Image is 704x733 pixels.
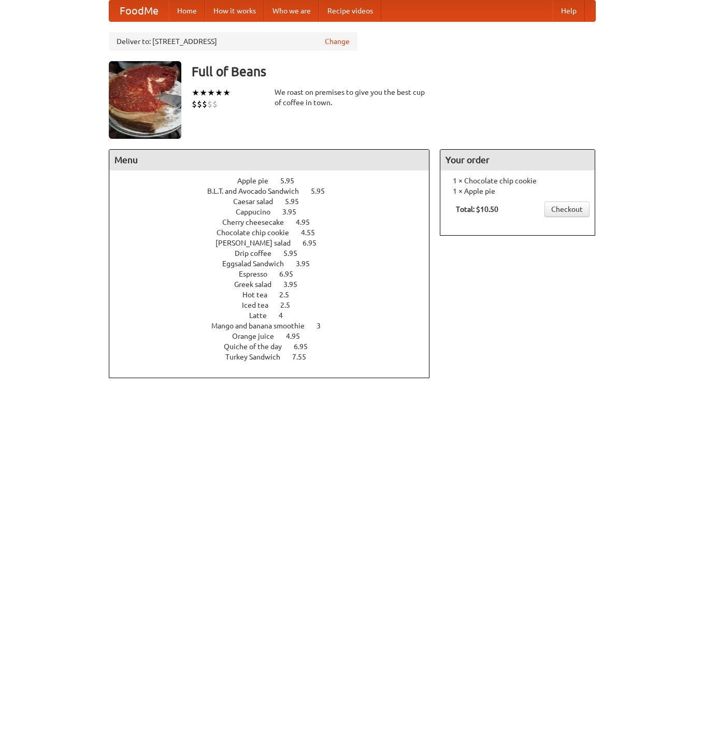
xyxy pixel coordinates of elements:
[282,208,307,216] span: 3.95
[279,270,304,278] span: 6.95
[211,322,315,330] span: Mango and banana smoothie
[283,280,308,289] span: 3.95
[286,332,310,340] span: 4.95
[285,197,309,206] span: 5.95
[242,291,278,299] span: Hot tea
[440,150,595,170] h4: Your order
[109,150,429,170] h4: Menu
[296,218,320,226] span: 4.95
[222,260,294,268] span: Eggsalad Sandwich
[242,301,309,309] a: Iced tea 2.5
[232,332,319,340] a: Orange juice 4.95
[205,1,264,21] a: How it works
[222,218,294,226] span: Cherry cheesecake
[242,301,279,309] span: Iced tea
[235,249,282,257] span: Drip coffee
[215,239,336,247] a: [PERSON_NAME] salad 6.95
[280,177,305,185] span: 5.95
[233,197,283,206] span: Caesar salad
[215,87,223,98] li: ★
[234,280,282,289] span: Greek salad
[224,342,292,351] span: Quiche of the day
[211,322,340,330] a: Mango and banana smoothie 3
[237,177,279,185] span: Apple pie
[109,32,357,51] div: Deliver to: [STREET_ADDRESS]
[317,322,331,330] span: 3
[242,291,308,299] a: Hot tea 2.5
[232,332,284,340] span: Orange juice
[109,1,169,21] a: FoodMe
[109,61,181,139] img: angular.jpg
[197,98,202,110] li: $
[207,87,215,98] li: ★
[303,239,327,247] span: 6.95
[325,36,350,47] a: Change
[207,98,212,110] li: $
[249,311,302,320] a: Latte 4
[311,187,335,195] span: 5.95
[275,87,430,108] div: We roast on premises to give you the best cup of coffee in town.
[192,98,197,110] li: $
[222,260,329,268] a: Eggsalad Sandwich 3.95
[192,87,199,98] li: ★
[215,239,301,247] span: [PERSON_NAME] salad
[456,205,498,213] b: Total: $10.50
[236,208,281,216] span: Cappucino
[223,87,231,98] li: ★
[249,311,277,320] span: Latte
[239,270,278,278] span: Espresso
[446,176,590,186] li: 1 × Chocolate chip cookie
[217,228,299,237] span: Chocolate chip cookie
[192,61,596,82] h3: Full of Beans
[544,202,590,217] a: Checkout
[212,98,218,110] li: $
[279,291,299,299] span: 2.5
[283,249,308,257] span: 5.95
[225,353,291,361] span: Turkey Sandwich
[207,187,344,195] a: B.L.T. and Avocado Sandwich 5.95
[207,187,309,195] span: B.L.T. and Avocado Sandwich
[294,342,318,351] span: 6.95
[446,186,590,196] li: 1 × Apple pie
[225,353,325,361] a: Turkey Sandwich 7.55
[296,260,320,268] span: 3.95
[224,342,327,351] a: Quiche of the day 6.95
[279,311,293,320] span: 4
[237,177,313,185] a: Apple pie 5.95
[233,197,318,206] a: Caesar salad 5.95
[169,1,205,21] a: Home
[280,301,300,309] span: 2.5
[264,1,319,21] a: Who we are
[236,208,315,216] a: Cappucino 3.95
[239,270,312,278] a: Espresso 6.95
[553,1,585,21] a: Help
[199,87,207,98] li: ★
[292,353,317,361] span: 7.55
[301,228,325,237] span: 4.55
[217,228,334,237] a: Chocolate chip cookie 4.55
[319,1,381,21] a: Recipe videos
[234,280,317,289] a: Greek salad 3.95
[235,249,317,257] a: Drip coffee 5.95
[202,98,207,110] li: $
[222,218,329,226] a: Cherry cheesecake 4.95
